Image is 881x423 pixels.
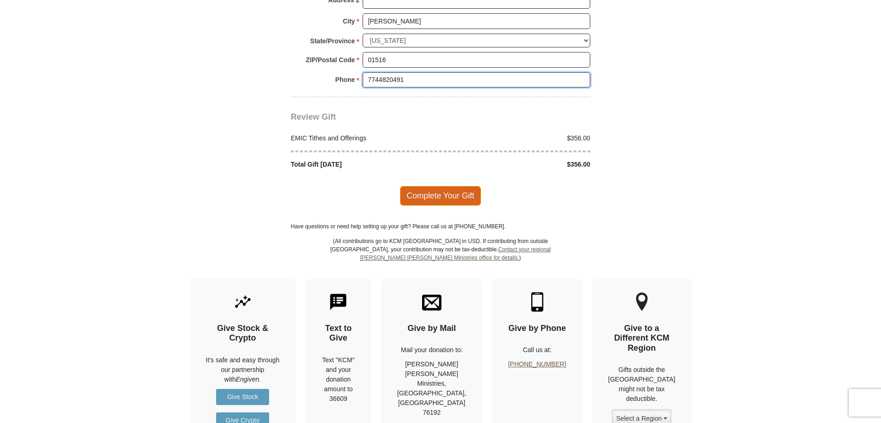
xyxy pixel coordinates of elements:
[233,292,253,312] img: give-by-stock.svg
[508,345,566,355] p: Call us at:
[310,35,355,47] strong: State/Province
[528,292,547,312] img: mobile.svg
[306,53,355,66] strong: ZIP/Postal Code
[635,292,648,312] img: other-region
[422,292,441,312] img: envelope.svg
[322,355,356,404] div: Text "KCM" and your donation amount to 36609
[330,237,551,278] p: (All contributions go to KCM [GEOGRAPHIC_DATA] in USD. If contributing from outside [GEOGRAPHIC_D...
[397,345,466,355] p: Mail your donation to:
[329,292,348,312] img: text-to-give.svg
[206,355,280,384] p: It's safe and easy through our partnership with
[286,133,441,143] div: EMIC Tithes and Offerings
[400,186,482,205] span: Complete Your Gift
[206,324,280,343] h4: Give Stock & Crypto
[508,324,566,334] h4: Give by Phone
[397,324,466,334] h4: Give by Mail
[291,112,336,122] span: Review Gift
[236,376,261,383] i: Engiven.
[216,389,269,405] a: Give Stock
[286,160,441,169] div: Total Gift [DATE]
[508,360,566,368] a: [PHONE_NUMBER]
[343,15,355,28] strong: City
[440,133,595,143] div: $356.00
[322,324,356,343] h4: Text to Give
[397,359,466,417] p: [PERSON_NAME] [PERSON_NAME] Ministries, [GEOGRAPHIC_DATA], [GEOGRAPHIC_DATA] 76192
[608,365,675,404] p: Gifts outside the [GEOGRAPHIC_DATA] might not be tax deductible.
[440,160,595,169] div: $356.00
[291,222,590,231] p: Have questions or need help setting up your gift? Please call us at [PHONE_NUMBER].
[335,73,355,86] strong: Phone
[608,324,675,353] h4: Give to a Different KCM Region
[360,246,551,261] a: Contact your regional [PERSON_NAME] [PERSON_NAME] Ministries office for details.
